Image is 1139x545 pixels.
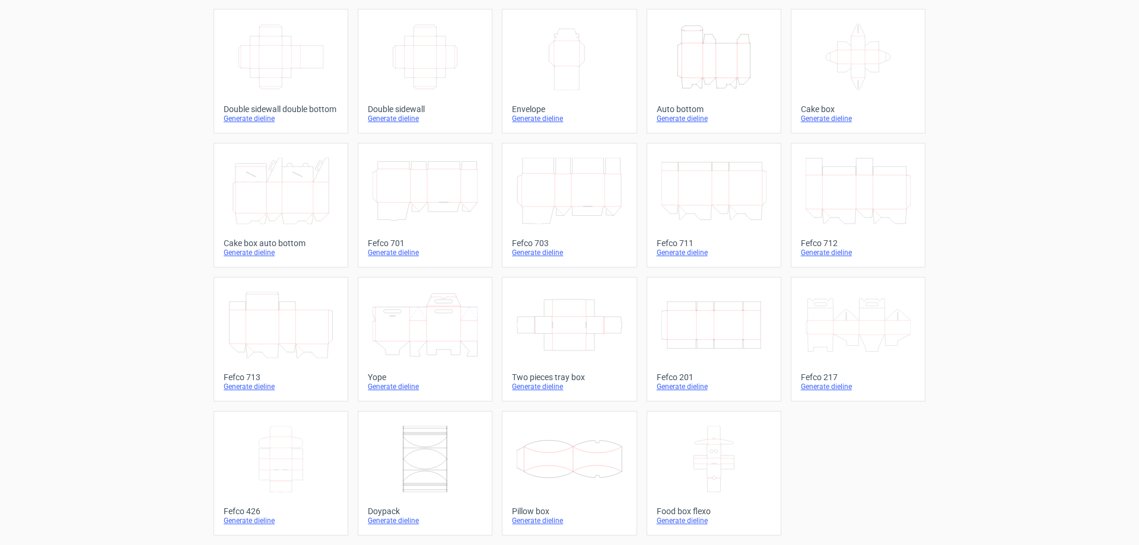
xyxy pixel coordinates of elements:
div: Fefco 711 [657,238,771,248]
a: Two pieces tray boxGenerate dieline [502,277,637,401]
a: Auto bottomGenerate dieline [647,9,781,133]
div: Generate dieline [512,382,626,391]
a: EnvelopeGenerate dieline [502,9,637,133]
div: Generate dieline [801,382,915,391]
div: Food box flexo [657,506,771,516]
a: Fefco 711Generate dieline [647,143,781,267]
div: Cake box [801,104,915,114]
div: Generate dieline [657,516,771,525]
div: Generate dieline [224,516,338,525]
a: Cake boxGenerate dieline [791,9,925,133]
div: Double sidewall [368,104,482,114]
div: Yope [368,372,482,382]
a: Food box flexoGenerate dieline [647,411,781,536]
a: Fefco 217Generate dieline [791,277,925,401]
a: Cake box auto bottomGenerate dieline [214,143,348,267]
div: Pillow box [512,506,626,516]
div: Double sidewall double bottom [224,104,338,114]
div: Generate dieline [368,382,482,391]
div: Generate dieline [368,516,482,525]
div: Fefco 701 [368,238,482,248]
div: Fefco 217 [801,372,915,382]
div: Generate dieline [657,248,771,257]
div: Generate dieline [368,114,482,123]
div: Generate dieline [801,248,915,257]
div: Fefco 703 [512,238,626,248]
div: Fefco 713 [224,372,338,382]
div: Generate dieline [657,382,771,391]
div: Fefco 201 [657,372,771,382]
div: Two pieces tray box [512,372,626,382]
div: Cake box auto bottom [224,238,338,248]
a: Pillow boxGenerate dieline [502,411,637,536]
a: Fefco 703Generate dieline [502,143,637,267]
div: Generate dieline [512,114,626,123]
a: DoypackGenerate dieline [358,411,492,536]
div: Fefco 426 [224,506,338,516]
div: Generate dieline [368,248,482,257]
a: Fefco 712Generate dieline [791,143,925,267]
div: Generate dieline [657,114,771,123]
div: Envelope [512,104,626,114]
a: Fefco 713Generate dieline [214,277,348,401]
div: Generate dieline [801,114,915,123]
div: Fefco 712 [801,238,915,248]
div: Generate dieline [512,248,626,257]
a: Fefco 201Generate dieline [647,277,781,401]
a: Double sidewall double bottomGenerate dieline [214,9,348,133]
a: Fefco 426Generate dieline [214,411,348,536]
div: Auto bottom [657,104,771,114]
div: Generate dieline [224,382,338,391]
div: Generate dieline [512,516,626,525]
div: Generate dieline [224,114,338,123]
div: Generate dieline [224,248,338,257]
a: YopeGenerate dieline [358,277,492,401]
a: Double sidewallGenerate dieline [358,9,492,133]
a: Fefco 701Generate dieline [358,143,492,267]
div: Doypack [368,506,482,516]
